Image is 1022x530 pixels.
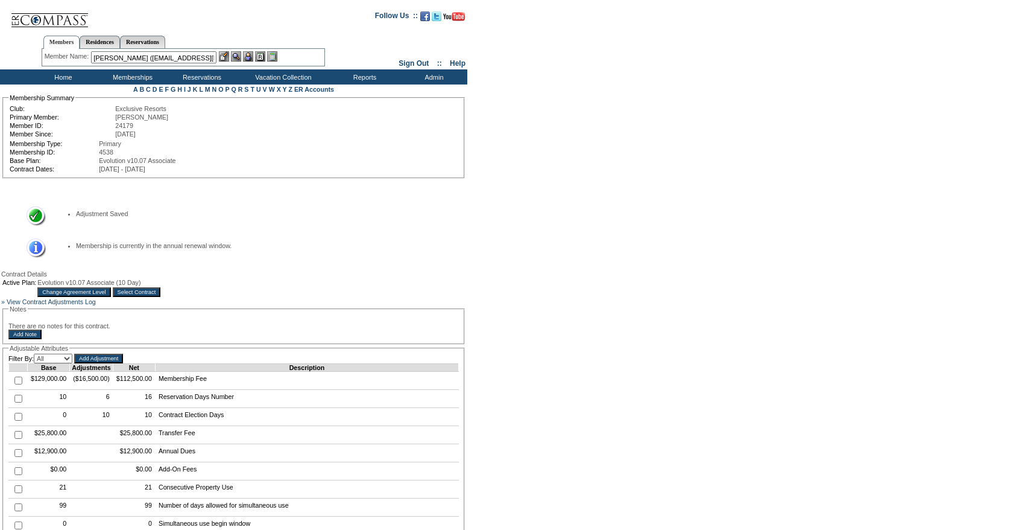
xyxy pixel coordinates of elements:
[398,69,467,85] td: Admin
[155,364,458,372] td: Description
[155,372,458,390] td: Membership Fee
[205,86,210,93] a: M
[70,372,113,390] td: ($16,500.00)
[19,206,46,226] img: Success Message
[155,408,458,426] td: Contract Election Days
[256,86,261,93] a: U
[99,165,145,173] span: [DATE] - [DATE]
[212,86,217,93] a: N
[113,287,161,297] input: Select Contract
[443,15,465,22] a: Subscribe to our YouTube Channel
[37,279,140,286] span: Evolution v10.07 Associate (10 Day)
[133,86,137,93] a: A
[153,86,157,93] a: D
[10,3,89,28] img: Compass Home
[235,69,329,85] td: Vacation Collection
[146,86,151,93] a: C
[28,408,70,426] td: 0
[8,354,72,363] td: Filter By:
[10,157,98,164] td: Base Plan:
[115,113,168,121] span: [PERSON_NAME]
[8,305,28,313] legend: Notes
[99,148,113,156] span: 4538
[10,130,114,138] td: Member Since:
[27,69,96,85] td: Home
[420,15,430,22] a: Become our fan on Facebook
[74,354,123,363] input: Add Adjustment
[166,69,235,85] td: Reservations
[70,408,113,426] td: 10
[231,86,236,93] a: Q
[19,238,46,258] img: Information Message
[139,86,144,93] a: B
[113,462,155,481] td: $0.00
[76,210,447,217] li: Adjustment Saved
[177,86,182,93] a: H
[1,270,466,278] div: Contract Details
[437,59,442,68] span: ::
[269,86,275,93] a: W
[10,105,114,112] td: Club:
[155,444,458,462] td: Annual Dues
[432,11,441,21] img: Follow us on Twitter
[199,86,203,93] a: L
[244,86,248,93] a: S
[250,86,254,93] a: T
[28,462,70,481] td: $0.00
[113,426,155,444] td: $25,800.00
[8,330,42,339] input: Add Note
[155,426,458,444] td: Transfer Fee
[155,462,458,481] td: Add-On Fees
[113,390,155,408] td: 16
[10,148,98,156] td: Membership ID:
[28,426,70,444] td: $25,800.00
[120,36,165,48] a: Reservations
[28,499,70,517] td: 99
[255,51,265,62] img: Reservations
[450,59,465,68] a: Help
[28,364,70,372] td: Base
[113,408,155,426] td: 10
[263,86,267,93] a: V
[267,51,277,62] img: b_calculator.gif
[219,51,229,62] img: b_edit.gif
[113,372,155,390] td: $112,500.00
[96,69,166,85] td: Memberships
[420,11,430,21] img: Become our fan on Facebook
[70,364,113,372] td: Adjustments
[28,444,70,462] td: $12,900.00
[113,444,155,462] td: $12,900.00
[99,157,175,164] span: Evolution v10.07 Associate
[8,345,69,352] legend: Adjustable Attributes
[294,86,334,93] a: ER Accounts
[277,86,281,93] a: X
[2,279,36,286] td: Active Plan:
[28,481,70,499] td: 21
[375,10,418,25] td: Follow Us ::
[329,69,398,85] td: Reports
[10,165,98,173] td: Contract Dates:
[399,59,429,68] a: Sign Out
[243,51,253,62] img: Impersonate
[28,390,70,408] td: 10
[113,481,155,499] td: 21
[283,86,287,93] a: Y
[226,86,230,93] a: P
[1,298,96,305] a: » View Contract Adjustments Log
[43,36,80,49] a: Members
[8,322,110,330] span: There are no notes for this contract.
[45,51,91,62] div: Member Name:
[8,94,75,101] legend: Membership Summary
[113,364,155,372] td: Net
[10,140,98,147] td: Membership Type:
[188,86,191,93] a: J
[115,122,133,129] span: 24179
[165,86,169,93] a: F
[10,113,114,121] td: Primary Member:
[80,36,120,48] a: Residences
[238,86,243,93] a: R
[155,390,458,408] td: Reservation Days Number
[37,287,110,297] input: Change Agreement Level
[76,242,447,249] li: Membership is currently in the annual renewal window.
[113,499,155,517] td: 99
